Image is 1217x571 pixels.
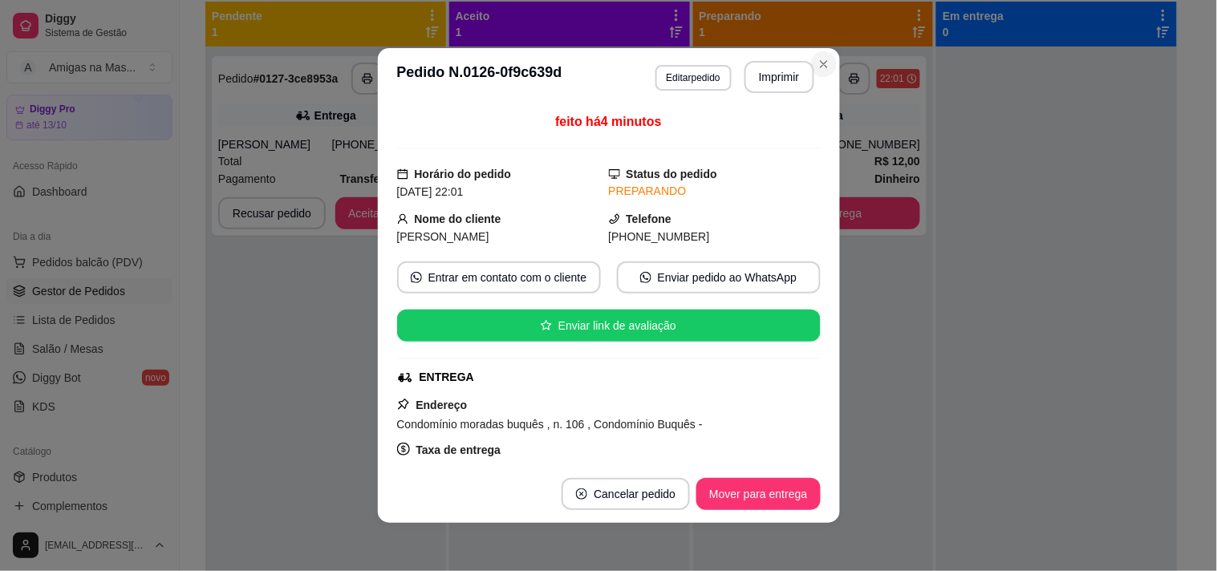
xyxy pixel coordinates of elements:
[416,443,501,456] strong: Taxa de entrega
[397,213,408,225] span: user
[555,115,661,128] span: feito há 4 minutos
[609,168,620,180] span: desktop
[411,272,422,283] span: whats-app
[576,488,587,500] span: close-circle
[541,320,552,331] span: star
[397,398,410,411] span: pushpin
[415,213,501,225] strong: Nome do cliente
[617,261,821,294] button: whats-appEnviar pedido ao WhatsApp
[397,168,408,180] span: calendar
[609,183,821,200] div: PREPARANDO
[696,478,820,510] button: Mover para entrega
[397,418,703,431] span: Condomínio moradas buquês , n. 106 , Condomínio Buquês -
[655,65,732,91] button: Editarpedido
[397,261,601,294] button: whats-appEntrar em contato com o cliente
[609,230,710,243] span: [PHONE_NUMBER]
[415,168,512,180] strong: Horário do pedido
[811,51,837,77] button: Close
[397,230,489,243] span: [PERSON_NAME]
[420,369,474,386] div: ENTREGA
[627,213,672,225] strong: Telefone
[397,185,464,198] span: [DATE] 22:01
[397,443,410,456] span: dollar
[744,61,814,93] button: Imprimir
[397,310,821,342] button: starEnviar link de avaliação
[609,213,620,225] span: phone
[562,478,690,510] button: close-circleCancelar pedido
[640,272,651,283] span: whats-app
[397,61,562,93] h3: Pedido N. 0126-0f9c639d
[627,168,718,180] strong: Status do pedido
[416,399,468,411] strong: Endereço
